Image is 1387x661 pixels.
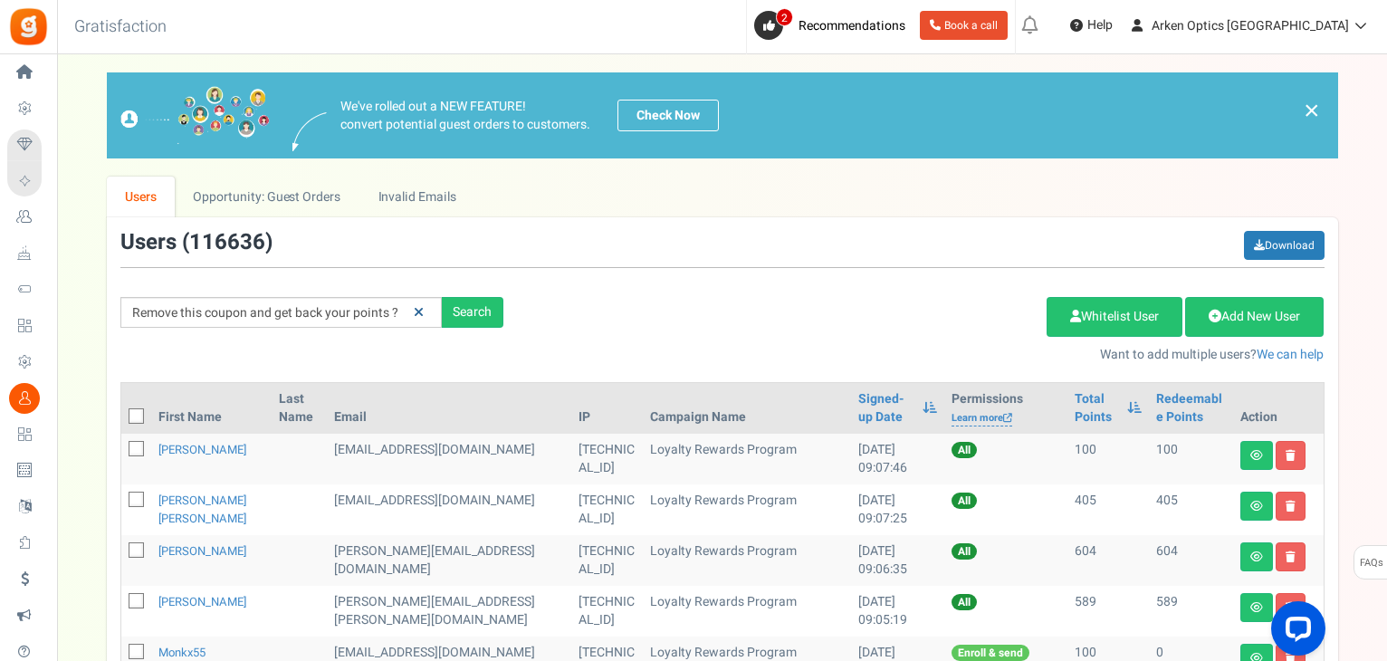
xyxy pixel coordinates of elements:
[1149,535,1233,586] td: 604
[158,593,246,610] a: [PERSON_NAME]
[158,492,246,527] a: [PERSON_NAME] [PERSON_NAME]
[1250,602,1263,613] i: View details
[54,9,187,45] h3: Gratisfaction
[754,11,913,40] a: 2 Recommendations
[1149,586,1233,637] td: 589
[952,645,1029,661] span: Enroll & send
[952,411,1012,426] a: Learn more
[617,100,719,131] a: Check Now
[1075,390,1118,426] a: Total Points
[1250,450,1263,461] i: View details
[158,441,246,458] a: [PERSON_NAME]
[1047,297,1182,337] a: Whitelist User
[952,493,977,509] span: All
[1067,535,1149,586] td: 604
[1250,501,1263,512] i: View details
[175,177,359,217] a: Opportunity: Guest Orders
[851,484,943,535] td: [DATE] 09:07:25
[1185,297,1324,337] a: Add New User
[120,231,273,254] h3: Users ( )
[1257,345,1324,364] a: We can help
[643,383,851,434] th: Campaign Name
[327,586,572,637] td: [PERSON_NAME][EMAIL_ADDRESS][PERSON_NAME][DOMAIN_NAME]
[327,383,572,434] th: Email
[643,434,851,484] td: Loyalty Rewards Program
[1286,501,1296,512] i: Delete user
[952,442,977,458] span: All
[952,594,977,610] span: All
[1250,551,1263,562] i: View details
[151,383,273,434] th: First Name
[1156,390,1226,426] a: Redeemable Points
[1244,231,1325,260] a: Download
[571,484,643,535] td: [TECHNICAL_ID]
[405,297,433,329] a: Reset
[1286,551,1296,562] i: Delete user
[920,11,1008,40] a: Book a call
[776,8,793,26] span: 2
[1067,484,1149,535] td: 405
[340,98,590,134] p: We've rolled out a NEW FEATURE! convert potential guest orders to customers.
[851,586,943,637] td: [DATE] 09:05:19
[858,390,913,426] a: Signed-up Date
[1149,434,1233,484] td: 100
[1304,100,1320,121] a: ×
[442,297,503,328] div: Search
[531,346,1325,364] p: Want to add multiple users?
[359,177,474,217] a: Invalid Emails
[1067,586,1149,637] td: 589
[571,434,643,484] td: [TECHNICAL_ID]
[327,434,572,484] td: [EMAIL_ADDRESS][DOMAIN_NAME]
[1286,450,1296,461] i: Delete user
[292,112,327,151] img: images
[952,543,977,560] span: All
[643,586,851,637] td: Loyalty Rewards Program
[272,383,327,434] th: Last Name
[189,226,265,258] span: 116636
[1083,16,1113,34] span: Help
[851,535,943,586] td: [DATE] 09:06:35
[1067,434,1149,484] td: 100
[1152,16,1349,35] span: Arken Optics [GEOGRAPHIC_DATA]
[120,297,442,328] input: Search by email or name
[158,644,206,661] a: monkx55
[8,6,49,47] img: Gratisfaction
[107,177,176,217] a: Users
[327,484,572,535] td: [EMAIL_ADDRESS][DOMAIN_NAME]
[851,434,943,484] td: [DATE] 09:07:46
[1063,11,1120,40] a: Help
[327,535,572,586] td: [PERSON_NAME][EMAIL_ADDRESS][DOMAIN_NAME]
[571,586,643,637] td: [TECHNICAL_ID]
[643,484,851,535] td: Loyalty Rewards Program
[1233,383,1324,434] th: Action
[643,535,851,586] td: Loyalty Rewards Program
[944,383,1067,434] th: Permissions
[571,535,643,586] td: [TECHNICAL_ID]
[571,383,643,434] th: IP
[1149,484,1233,535] td: 405
[799,16,905,35] span: Recommendations
[120,86,270,145] img: images
[158,542,246,560] a: [PERSON_NAME]
[1359,546,1383,580] span: FAQs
